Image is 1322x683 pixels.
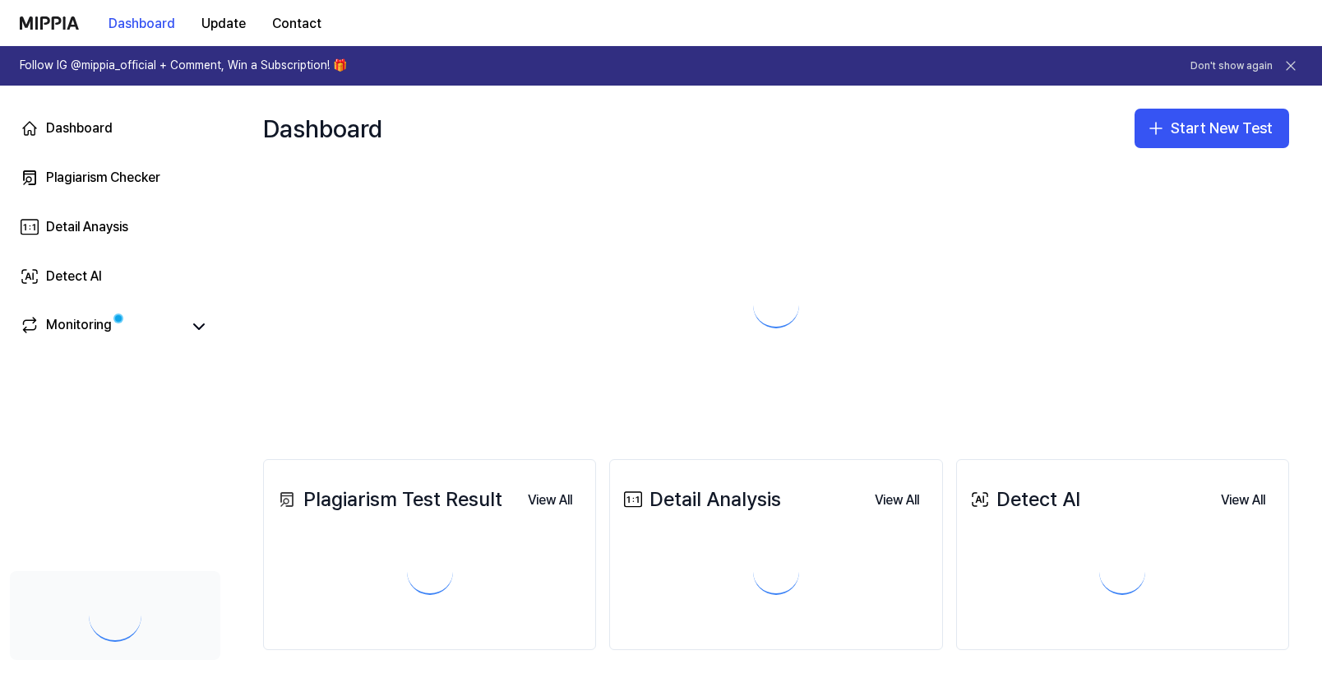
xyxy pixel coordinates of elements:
button: Contact [259,7,335,40]
a: View All [1208,482,1278,517]
a: Dashboard [10,109,220,148]
div: Monitoring [46,315,112,338]
div: Detect AI [46,267,102,286]
div: Detect AI [967,484,1080,515]
button: Start New Test [1135,109,1289,148]
a: View All [515,482,585,517]
button: Update [188,7,259,40]
div: Dashboard [263,102,382,155]
a: Update [188,1,259,46]
div: Detail Anaysis [46,217,128,237]
button: Dashboard [95,7,188,40]
a: Detect AI [10,257,220,296]
a: Detail Anaysis [10,207,220,247]
div: Dashboard [46,118,113,138]
button: View All [1208,484,1278,517]
img: logo [20,16,79,30]
button: View All [515,484,585,517]
div: Detail Analysis [620,484,781,515]
a: Monitoring [20,315,181,338]
a: View All [862,482,932,517]
div: Plagiarism Checker [46,168,160,188]
button: Don't show again [1190,59,1273,73]
h1: Follow IG @mippia_official + Comment, Win a Subscription! 🎁 [20,58,347,74]
button: View All [862,484,932,517]
a: Plagiarism Checker [10,158,220,197]
div: Plagiarism Test Result [274,484,502,515]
